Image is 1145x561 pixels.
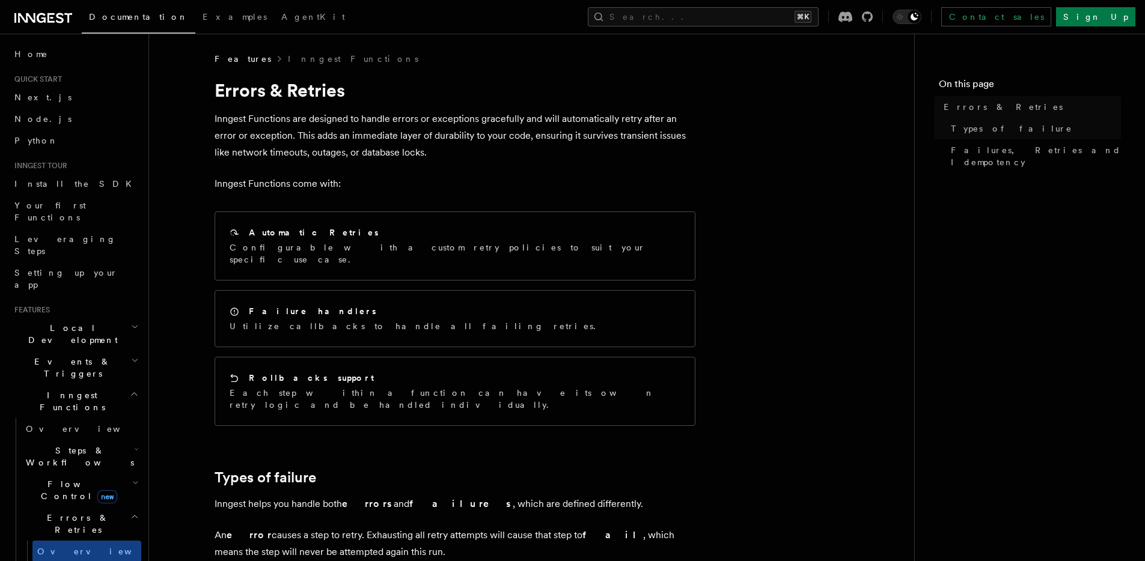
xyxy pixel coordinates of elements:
[14,234,116,256] span: Leveraging Steps
[21,473,141,507] button: Flow Controlnew
[215,290,695,347] a: Failure handlersUtilize callbacks to handle all failing retries.
[10,43,141,65] a: Home
[10,351,141,384] button: Events & Triggers
[939,77,1121,96] h4: On this page
[10,161,67,171] span: Inngest tour
[203,12,267,22] span: Examples
[588,7,819,26] button: Search...⌘K
[249,372,374,384] h2: Rollbacks support
[14,268,118,290] span: Setting up your app
[215,79,695,101] h1: Errors & Retries
[941,7,1051,26] a: Contact sales
[274,4,352,32] a: AgentKit
[215,175,695,192] p: Inngest Functions come with:
[230,320,603,332] p: Utilize callbacks to handle all failing retries.
[21,418,141,440] a: Overview
[944,101,1063,113] span: Errors & Retries
[409,498,513,509] strong: failures
[215,53,271,65] span: Features
[215,357,695,426] a: Rollbacks supportEach step within a function can have its own retry logic and be handled individu...
[82,4,195,34] a: Documentation
[10,389,130,413] span: Inngest Functions
[14,92,72,102] span: Next.js
[10,173,141,195] a: Install the SDK
[795,11,811,23] kbd: ⌘K
[10,262,141,296] a: Setting up your app
[21,507,141,541] button: Errors & Retries
[215,527,695,560] p: An causes a step to retry. Exhausting all retry attempts will cause that step to , which means th...
[21,512,130,536] span: Errors & Retries
[14,136,58,145] span: Python
[26,424,150,434] span: Overview
[227,529,272,541] strong: error
[951,123,1072,135] span: Types of failure
[97,490,117,503] span: new
[89,12,188,22] span: Documentation
[230,241,680,265] p: Configurable with a custom retry policies to suit your specific use case.
[21,444,134,469] span: Steps & Workflows
[10,305,50,315] span: Features
[10,322,131,346] span: Local Development
[21,440,141,473] button: Steps & Workflows
[14,201,86,222] span: Your first Functions
[342,498,394,509] strong: errors
[14,179,139,189] span: Install the SDK
[288,53,418,65] a: Inngest Functions
[939,96,1121,118] a: Errors & Retries
[37,547,161,556] span: Overview
[10,195,141,228] a: Your first Functions
[215,111,695,161] p: Inngest Functions are designed to handle errors or exceptions gracefully and will automatically r...
[893,10,921,24] button: Toggle dark mode
[14,48,48,60] span: Home
[195,4,274,32] a: Examples
[582,529,643,541] strong: fail
[10,228,141,262] a: Leveraging Steps
[215,211,695,280] a: Automatic RetriesConfigurable with a custom retry policies to suit your specific use case.
[951,144,1121,168] span: Failures, Retries and Idempotency
[10,86,141,108] a: Next.js
[10,317,141,351] button: Local Development
[215,496,695,512] p: Inngest helps you handle both and , which are defined differently.
[946,139,1121,173] a: Failures, Retries and Idempotency
[230,387,680,411] p: Each step within a function can have its own retry logic and be handled individually.
[1056,7,1135,26] a: Sign Up
[946,118,1121,139] a: Types of failure
[14,114,72,124] span: Node.js
[10,356,131,380] span: Events & Triggers
[249,305,376,317] h2: Failure handlers
[249,226,379,238] h2: Automatic Retries
[21,478,132,502] span: Flow Control
[10,130,141,151] a: Python
[10,384,141,418] button: Inngest Functions
[10,74,62,84] span: Quick start
[215,469,316,486] a: Types of failure
[281,12,345,22] span: AgentKit
[10,108,141,130] a: Node.js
